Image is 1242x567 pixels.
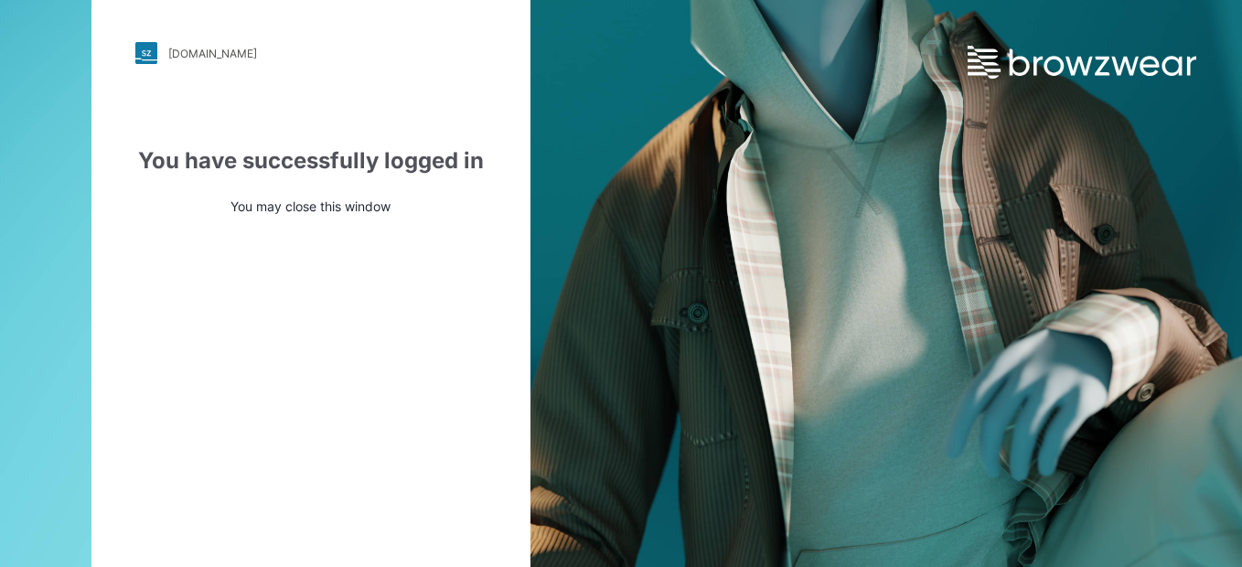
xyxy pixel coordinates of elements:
img: stylezone-logo.562084cfcfab977791bfbf7441f1a819.svg [135,42,157,64]
div: You have successfully logged in [135,144,487,177]
p: You may close this window [135,197,487,216]
a: [DOMAIN_NAME] [135,42,487,64]
div: [DOMAIN_NAME] [168,47,257,60]
img: browzwear-logo.e42bd6dac1945053ebaf764b6aa21510.svg [968,46,1196,79]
